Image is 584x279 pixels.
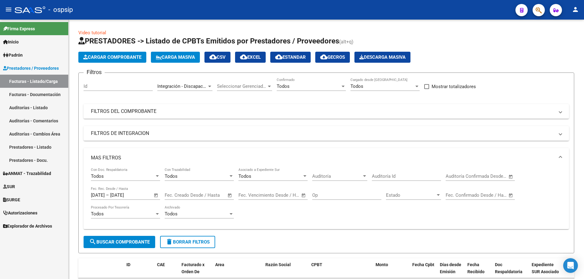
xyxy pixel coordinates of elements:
span: EXCEL [240,54,261,60]
span: ID [126,262,130,267]
span: SURGE [3,196,20,203]
mat-panel-title: MAS FILTROS [91,154,554,161]
input: Fecha fin [269,192,298,198]
span: Mostrar totalizadores [432,83,476,90]
span: Auditoría [312,173,362,179]
button: CSV [204,52,230,63]
mat-icon: cloud_download [240,53,247,61]
span: Días desde Emisión [440,262,461,274]
mat-icon: cloud_download [209,53,217,61]
span: Expediente SUR Asociado [532,262,559,274]
mat-expansion-panel-header: FILTROS DEL COMPROBANTE [84,104,569,119]
input: Fecha fin [110,192,140,198]
input: Fecha inicio [446,173,470,179]
mat-panel-title: FILTROS DEL COMPROBANTE [91,108,554,115]
span: Razón Social [265,262,291,267]
input: Fecha inicio [446,192,470,198]
span: Todos [165,173,178,179]
span: Todos [91,173,104,179]
button: Borrar Filtros [160,236,215,248]
button: Open calendar [507,173,515,180]
span: Explorador de Archivos [3,223,52,229]
span: Todos [165,211,178,217]
button: Cargar Comprobante [78,52,146,63]
span: CAE [157,262,165,267]
span: Fecha Cpbt [412,262,434,267]
span: Autorizaciones [3,210,37,216]
span: Fecha Recibido [467,262,485,274]
span: Descarga Masiva [359,54,406,60]
mat-expansion-panel-header: MAS FILTROS [84,148,569,168]
mat-icon: menu [5,6,12,13]
h3: Filtros [84,68,105,76]
button: Descarga Masiva [354,52,410,63]
button: Estandar [270,52,311,63]
span: ANMAT - Trazabilidad [3,170,51,177]
span: SUR [3,183,15,190]
button: EXCEL [235,52,266,63]
span: Carga Masiva [156,54,195,60]
span: Firma Express [3,25,35,32]
button: Open calendar [300,192,307,199]
app-download-masive: Descarga masiva de comprobantes (adjuntos) [354,52,410,63]
button: Gecros [315,52,350,63]
a: Video tutorial [78,30,106,35]
mat-icon: search [89,238,96,245]
span: - ospsip [48,3,73,17]
input: Fecha inicio [165,192,189,198]
span: Todos [350,84,363,89]
mat-icon: delete [166,238,173,245]
input: Fecha fin [476,173,506,179]
button: Buscar Comprobante [84,236,155,248]
span: Monto [376,262,388,267]
input: Fecha fin [195,192,225,198]
div: Open Intercom Messenger [563,258,578,273]
input: Fecha fin [476,192,506,198]
button: Carga Masiva [151,52,200,63]
mat-icon: cloud_download [275,53,283,61]
span: Inicio [3,39,19,45]
span: – [106,192,109,198]
span: Borrar Filtros [166,239,210,245]
span: Padrón [3,52,23,58]
span: Seleccionar Gerenciador [217,84,267,89]
mat-panel-title: FILTROS DE INTEGRACION [91,130,554,137]
span: Todos [91,211,104,217]
span: Cargar Comprobante [83,54,141,60]
span: Area [215,262,224,267]
span: Prestadores / Proveedores [3,65,59,72]
span: Integración - Discapacidad [157,84,212,89]
span: PRESTADORES -> Listado de CPBTs Emitidos por Prestadores / Proveedores [78,37,339,45]
div: MAS FILTROS [84,168,569,229]
span: Facturado x Orden De [182,262,204,274]
span: Estado [386,192,436,198]
mat-icon: cloud_download [320,53,328,61]
input: Fecha inicio [91,192,105,198]
span: Estandar [275,54,306,60]
span: CPBT [311,262,322,267]
span: Gecros [320,54,345,60]
button: Open calendar [153,192,160,199]
button: Open calendar [226,192,234,199]
mat-icon: person [572,6,579,13]
span: (alt+q) [339,39,354,45]
mat-expansion-panel-header: FILTROS DE INTEGRACION [84,126,569,141]
button: Open calendar [507,192,515,199]
span: Todos [238,173,251,179]
span: CSV [209,54,226,60]
span: Todos [277,84,290,89]
span: Doc Respaldatoria [495,262,522,274]
input: Fecha inicio [238,192,263,198]
span: Buscar Comprobante [89,239,150,245]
